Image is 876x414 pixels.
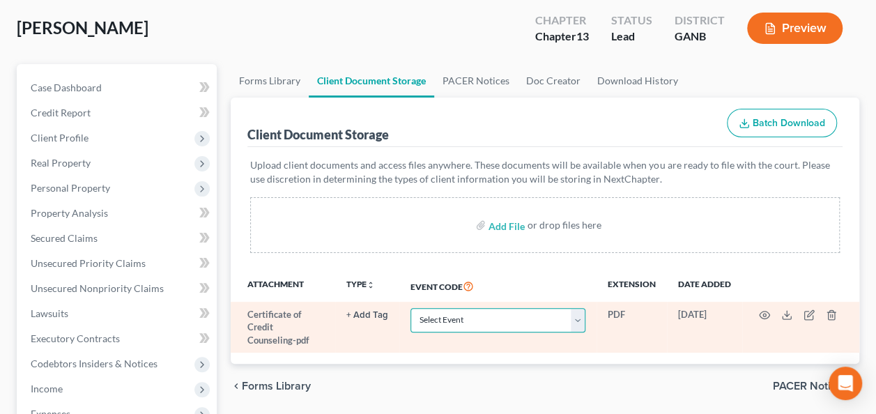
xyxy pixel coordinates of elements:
span: Income [31,383,63,394]
div: Open Intercom Messenger [829,367,862,400]
a: Case Dashboard [20,75,217,100]
td: Certificate of Credit Counseling-pdf [231,302,335,353]
a: Credit Report [20,100,217,125]
a: Property Analysis [20,201,217,226]
div: or drop files here [528,218,601,232]
a: Unsecured Nonpriority Claims [20,276,217,301]
a: Client Document Storage [309,64,434,98]
div: Client Document Storage [247,126,389,143]
th: Extension [597,270,667,302]
span: [PERSON_NAME] [17,17,148,38]
span: Unsecured Nonpriority Claims [31,282,164,294]
button: Preview [747,13,843,44]
div: District [675,13,725,29]
button: chevron_left Forms Library [231,381,311,392]
span: Case Dashboard [31,82,102,93]
a: Executory Contracts [20,326,217,351]
a: Forms Library [231,64,309,98]
div: GANB [675,29,725,45]
div: Status [611,13,652,29]
button: TYPEunfold_more [346,280,375,289]
button: Batch Download [727,109,837,138]
span: PACER Notices [773,381,848,392]
span: Real Property [31,157,91,169]
a: Download History [589,64,686,98]
th: Date added [667,270,742,302]
td: [DATE] [667,302,742,353]
p: Upload client documents and access files anywhere. These documents will be available when you are... [250,158,840,186]
span: 13 [576,29,589,43]
span: Codebtors Insiders & Notices [31,358,157,369]
i: unfold_more [367,281,375,289]
th: Event Code [399,270,597,302]
a: Doc Creator [518,64,589,98]
a: Lawsuits [20,301,217,326]
span: Property Analysis [31,207,108,219]
span: Lawsuits [31,307,68,319]
span: Personal Property [31,182,110,194]
span: Credit Report [31,107,91,118]
span: Executory Contracts [31,332,120,344]
a: + Add Tag [346,308,388,321]
button: PACER Notices chevron_right [773,381,859,392]
a: Unsecured Priority Claims [20,251,217,276]
span: Client Profile [31,132,89,144]
span: Batch Download [753,117,825,129]
div: Chapter [535,13,589,29]
a: Secured Claims [20,226,217,251]
span: Forms Library [242,381,311,392]
span: Secured Claims [31,232,98,244]
button: + Add Tag [346,311,388,320]
i: chevron_left [231,381,242,392]
td: PDF [597,302,667,353]
a: PACER Notices [434,64,518,98]
div: Lead [611,29,652,45]
span: Unsecured Priority Claims [31,257,146,269]
div: Chapter [535,29,589,45]
th: Attachment [231,270,335,302]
